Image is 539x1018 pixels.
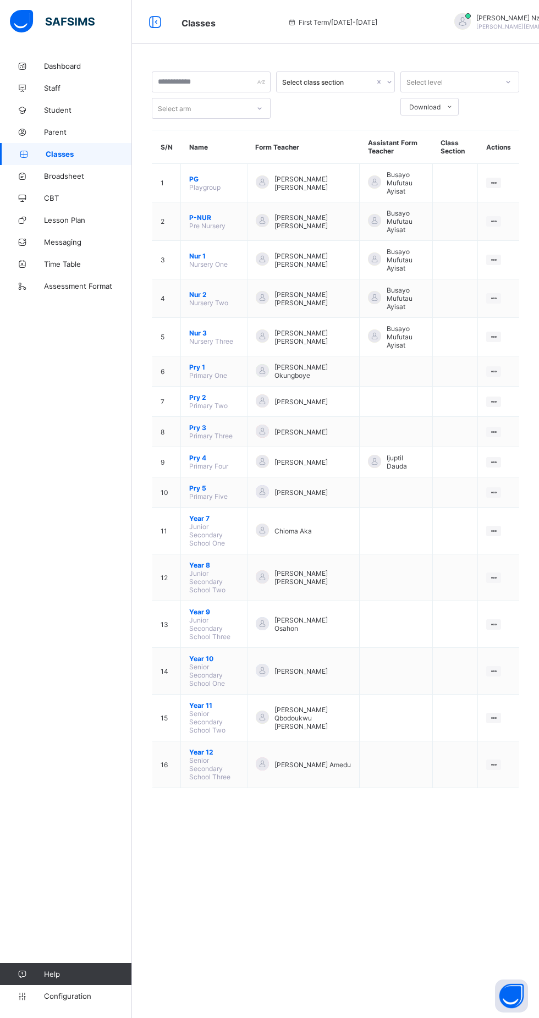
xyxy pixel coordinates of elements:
[288,18,377,26] span: session/term information
[189,561,239,569] span: Year 8
[387,170,424,195] span: Busayo Mufutau Ayisat
[152,601,181,648] td: 13
[158,98,191,119] div: Select arm
[387,209,424,234] span: Busayo Mufutau Ayisat
[189,454,239,462] span: Pry 4
[189,709,226,734] span: Senior Secondary School Two
[387,454,424,470] span: Ijuptil Dauda
[182,18,216,29] span: Classes
[44,106,132,114] span: Student
[406,71,443,92] div: Select level
[152,318,181,356] td: 5
[189,616,230,641] span: Junior Secondary School Three
[274,706,351,730] span: [PERSON_NAME] Qbodoukwu [PERSON_NAME]
[152,695,181,741] td: 15
[152,477,181,508] td: 10
[189,462,228,470] span: Primary Four
[409,103,441,111] span: Download
[189,337,233,345] span: Nursery Three
[189,756,230,781] span: Senior Secondary School Three
[189,401,228,410] span: Primary Two
[152,417,181,447] td: 8
[274,398,328,406] span: [PERSON_NAME]
[189,663,225,687] span: Senior Secondary School One
[189,363,239,371] span: Pry 1
[189,522,225,547] span: Junior Secondary School One
[189,213,239,222] span: P-NUR
[189,492,228,500] span: Primary Five
[274,363,351,379] span: [PERSON_NAME] Okungboye
[274,175,351,191] span: [PERSON_NAME] [PERSON_NAME]
[274,527,312,535] span: Chioma Aka
[44,172,132,180] span: Broadsheet
[44,260,132,268] span: Time Table
[274,329,351,345] span: [PERSON_NAME] [PERSON_NAME]
[274,290,351,307] span: [PERSON_NAME] [PERSON_NAME]
[44,84,132,92] span: Staff
[152,241,181,279] td: 3
[44,282,132,290] span: Assessment Format
[189,654,239,663] span: Year 10
[152,279,181,318] td: 4
[282,78,375,86] div: Select class section
[432,130,478,164] th: Class Section
[189,175,239,183] span: PG
[44,194,132,202] span: CBT
[274,569,351,586] span: [PERSON_NAME] [PERSON_NAME]
[189,748,239,756] span: Year 12
[10,10,95,33] img: safsims
[387,286,424,311] span: Busayo Mufutau Ayisat
[189,252,239,260] span: Nur 1
[152,508,181,554] td: 11
[152,648,181,695] td: 14
[387,247,424,272] span: Busayo Mufutau Ayisat
[152,356,181,387] td: 6
[247,130,359,164] th: Form Teacher
[189,329,239,337] span: Nur 3
[189,260,228,268] span: Nursery One
[274,616,351,632] span: [PERSON_NAME] Osahon
[189,393,239,401] span: Pry 2
[189,484,239,492] span: Pry 5
[152,164,181,202] td: 1
[44,238,132,246] span: Messaging
[189,222,226,230] span: Pre Nursery
[189,371,227,379] span: Primary One
[274,761,351,769] span: [PERSON_NAME] Amedu
[44,970,131,978] span: Help
[274,667,328,675] span: [PERSON_NAME]
[189,423,239,432] span: Pry 3
[189,514,239,522] span: Year 7
[152,447,181,477] td: 9
[478,130,519,164] th: Actions
[152,741,181,788] td: 16
[189,290,239,299] span: Nur 2
[152,202,181,241] td: 2
[189,608,239,616] span: Year 9
[274,252,351,268] span: [PERSON_NAME] [PERSON_NAME]
[46,150,132,158] span: Classes
[189,183,221,191] span: Playgroup
[189,569,226,594] span: Junior Secondary School Two
[387,324,424,349] span: Busayo Mufutau Ayisat
[274,213,351,230] span: [PERSON_NAME] [PERSON_NAME]
[44,62,132,70] span: Dashboard
[152,554,181,601] td: 12
[44,216,132,224] span: Lesson Plan
[274,488,328,497] span: [PERSON_NAME]
[189,432,233,440] span: Primary Three
[44,128,132,136] span: Parent
[189,299,228,307] span: Nursery Two
[274,428,328,436] span: [PERSON_NAME]
[495,980,528,1013] button: Open asap
[152,130,181,164] th: S/N
[360,130,432,164] th: Assistant Form Teacher
[189,701,239,709] span: Year 11
[274,458,328,466] span: [PERSON_NAME]
[181,130,248,164] th: Name
[44,992,131,1000] span: Configuration
[152,387,181,417] td: 7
